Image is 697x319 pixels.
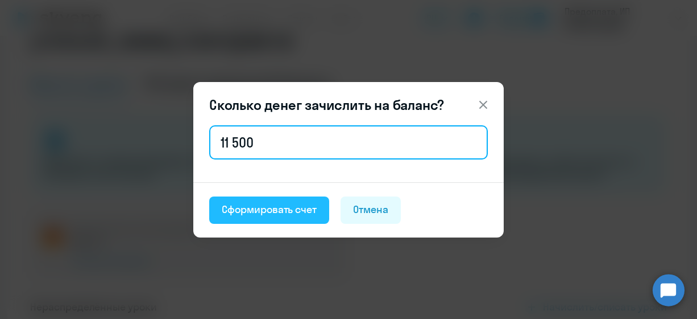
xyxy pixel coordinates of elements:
input: 1 000 000 000 ₽ [209,125,488,159]
button: Отмена [341,197,401,224]
div: Сформировать счет [222,202,317,217]
header: Сколько денег зачислить на баланс? [193,96,504,114]
button: Сформировать счет [209,197,329,224]
div: Отмена [353,202,388,217]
